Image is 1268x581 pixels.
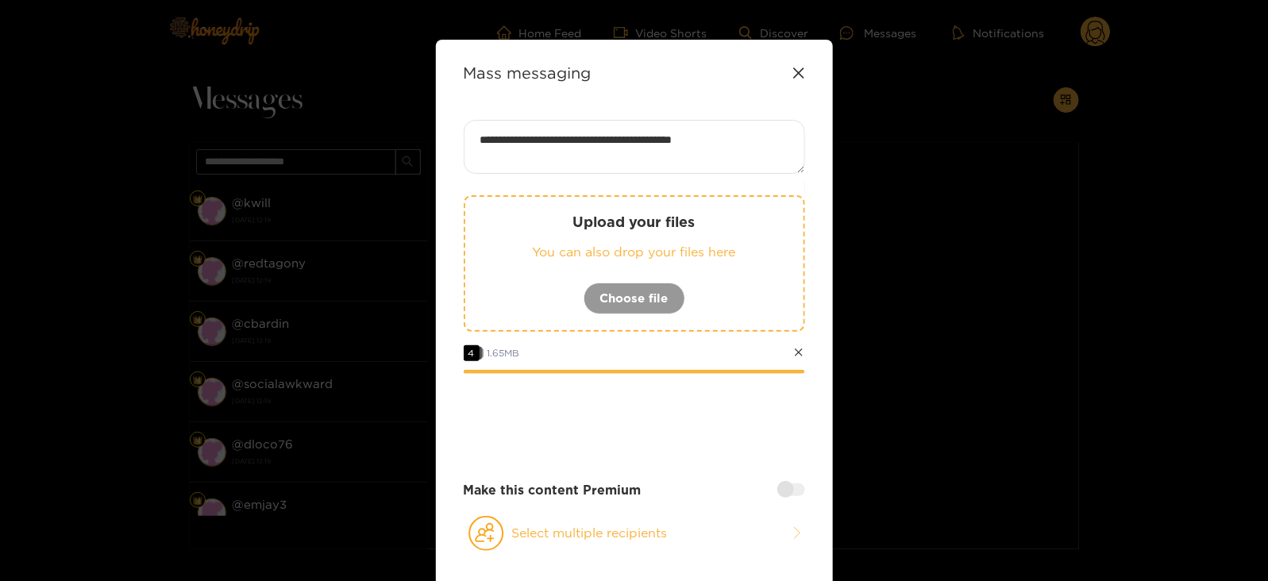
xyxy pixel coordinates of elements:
[497,243,772,261] p: You can also drop your files here
[464,345,480,361] span: 4
[464,481,642,499] strong: Make this content Premium
[584,283,685,314] button: Choose file
[464,515,805,552] button: Select multiple recipients
[464,63,592,82] strong: Mass messaging
[497,213,772,231] p: Upload your files
[488,348,520,358] span: 1.65 MB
